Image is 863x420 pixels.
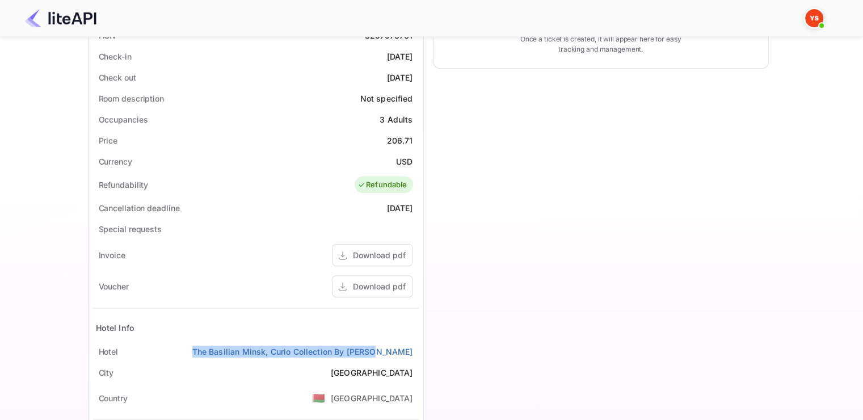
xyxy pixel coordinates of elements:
[99,179,149,191] div: Refundability
[99,93,164,104] div: Room description
[99,72,136,83] div: Check out
[360,93,413,104] div: Not specified
[380,114,412,125] div: 3 Adults
[99,249,125,261] div: Invoice
[96,322,135,334] div: Hotel Info
[331,367,413,379] div: [GEOGRAPHIC_DATA]
[511,34,691,54] p: Once a ticket is created, it will appear here for easy tracking and management.
[312,388,325,408] span: United States
[192,346,413,358] a: The Basilian Minsk, Curio Collection By [PERSON_NAME]
[357,179,407,191] div: Refundable
[99,392,128,404] div: Country
[396,156,412,167] div: USD
[99,51,132,62] div: Check-in
[99,202,180,214] div: Cancellation deadline
[99,223,162,235] div: Special requests
[99,135,118,146] div: Price
[99,367,114,379] div: City
[387,72,413,83] div: [DATE]
[99,346,119,358] div: Hotel
[353,280,406,292] div: Download pdf
[387,51,413,62] div: [DATE]
[353,249,406,261] div: Download pdf
[331,392,413,404] div: [GEOGRAPHIC_DATA]
[99,114,148,125] div: Occupancies
[387,202,413,214] div: [DATE]
[805,9,823,27] img: Yandex Support
[25,9,96,27] img: LiteAPI Logo
[99,280,129,292] div: Voucher
[387,135,413,146] div: 206.71
[99,156,132,167] div: Currency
